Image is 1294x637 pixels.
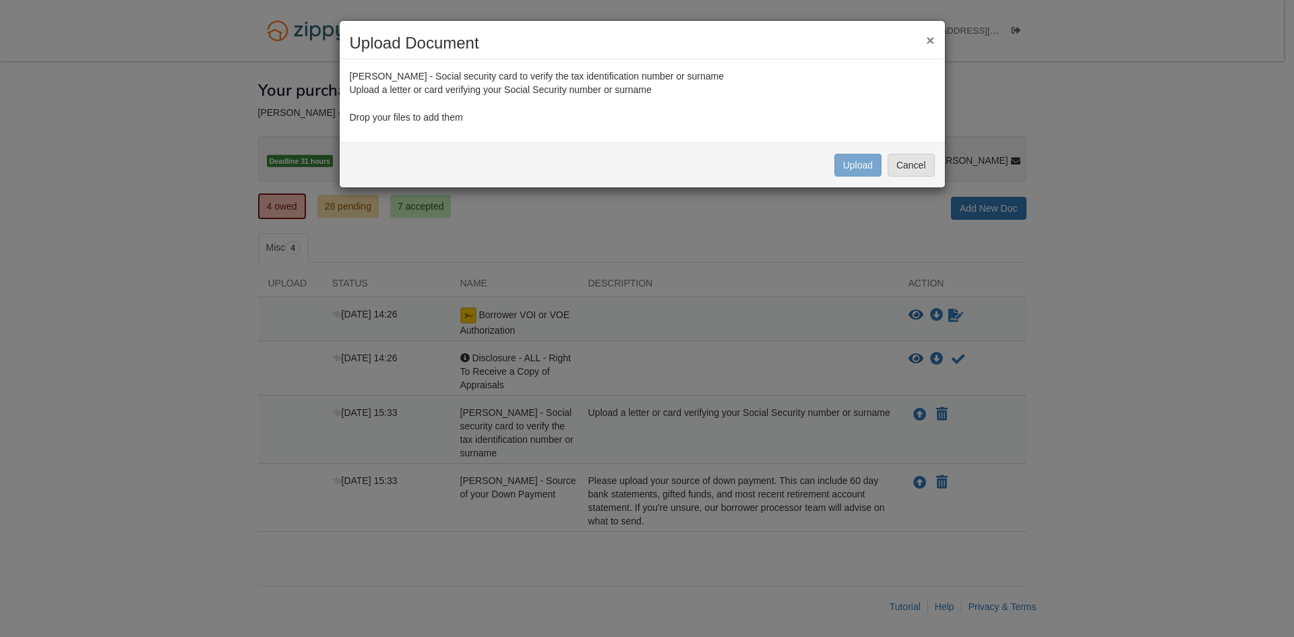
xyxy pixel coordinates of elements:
[834,154,882,177] button: Upload
[350,83,935,96] div: Upload a letter or card verifying your Social Security number or surname
[350,69,935,83] div: [PERSON_NAME] - Social security card to verify the tax identification number or surname
[888,154,935,177] button: Cancel
[350,34,935,52] h2: Upload Document
[350,111,935,124] div: Drop your files to add them
[926,33,934,47] button: ×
